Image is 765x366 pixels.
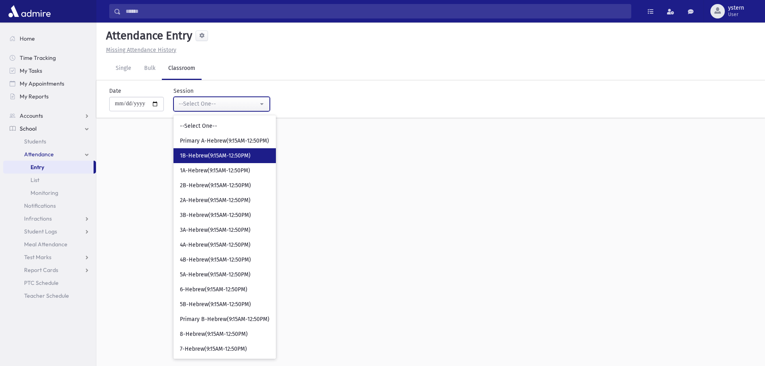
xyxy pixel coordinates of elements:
[3,212,96,225] a: Infractions
[6,3,53,19] img: AdmirePro
[3,148,96,161] a: Attendance
[24,279,59,286] span: PTC Schedule
[31,164,44,171] span: Entry
[20,112,43,119] span: Accounts
[121,4,631,18] input: Search
[103,29,192,43] h5: Attendance Entry
[20,93,49,100] span: My Reports
[20,54,56,61] span: Time Tracking
[3,109,96,122] a: Accounts
[3,186,96,199] a: Monitoring
[180,152,251,160] span: 1B-Hebrew(9:15AM-12:50PM)
[180,301,251,309] span: 5B-Hebrew(9:15AM-12:50PM)
[106,47,176,53] u: Missing Attendance History
[180,345,247,353] span: 7-Hebrew(9:15AM-12:50PM)
[180,226,251,234] span: 3A-Hebrew(9:15AM-12:50PM)
[180,196,251,204] span: 2A-Hebrew(9:15AM-12:50PM)
[24,228,57,235] span: Student Logs
[180,122,217,130] span: --Select One--
[3,276,96,289] a: PTC Schedule
[109,87,121,95] label: Date
[180,256,251,264] span: 4B-Hebrew(9:15AM-12:50PM)
[138,57,162,80] a: Bulk
[3,51,96,64] a: Time Tracking
[3,199,96,212] a: Notifications
[3,251,96,264] a: Test Marks
[173,87,194,95] label: Session
[180,211,251,219] span: 3B-Hebrew(9:15AM-12:50PM)
[3,289,96,302] a: Teacher Schedule
[3,122,96,135] a: School
[24,241,67,248] span: Meal Attendance
[24,266,58,274] span: Report Cards
[3,238,96,251] a: Meal Attendance
[109,57,138,80] a: Single
[3,225,96,238] a: Student Logs
[24,254,51,261] span: Test Marks
[24,292,69,299] span: Teacher Schedule
[31,176,39,184] span: List
[180,182,251,190] span: 2B-Hebrew(9:15AM-12:50PM)
[180,167,250,175] span: 1A-Hebrew(9:15AM-12:50PM)
[31,189,58,196] span: Monitoring
[180,286,247,294] span: 6-Hebrew(9:15AM-12:50PM)
[3,264,96,276] a: Report Cards
[180,315,269,323] span: Primary B-Hebrew(9:15AM-12:50PM)
[173,97,270,111] button: --Select One--
[24,202,56,209] span: Notifications
[162,57,202,80] a: Classroom
[180,330,248,338] span: 8-Hebrew(9:15AM-12:50PM)
[3,32,96,45] a: Home
[728,5,744,11] span: ystern
[3,64,96,77] a: My Tasks
[20,125,37,132] span: School
[3,77,96,90] a: My Appointments
[103,47,176,53] a: Missing Attendance History
[20,67,42,74] span: My Tasks
[180,271,251,279] span: 5A-Hebrew(9:15AM-12:50PM)
[3,135,96,148] a: Students
[3,90,96,103] a: My Reports
[20,35,35,42] span: Home
[24,151,54,158] span: Attendance
[180,241,251,249] span: 4A-Hebrew(9:15AM-12:50PM)
[3,174,96,186] a: List
[24,215,52,222] span: Infractions
[180,137,269,145] span: Primary A-Hebrew(9:15AM-12:50PM)
[20,80,64,87] span: My Appointments
[24,138,46,145] span: Students
[179,100,258,108] div: --Select One--
[3,161,94,174] a: Entry
[728,11,744,18] span: User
